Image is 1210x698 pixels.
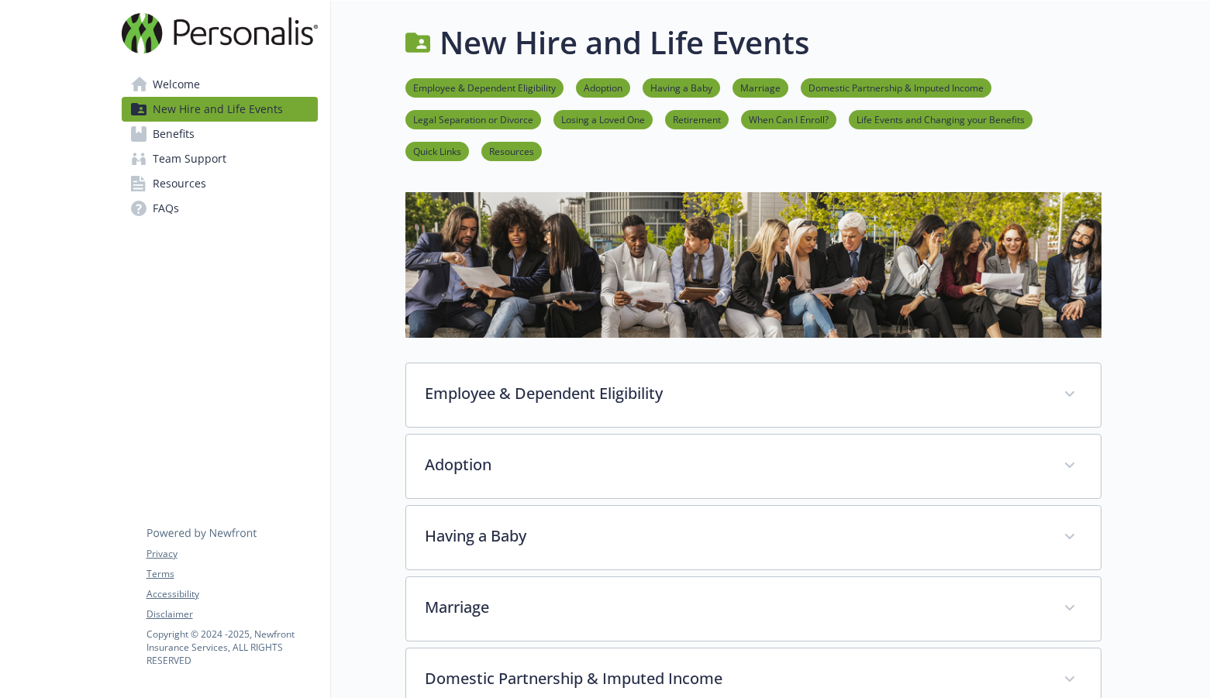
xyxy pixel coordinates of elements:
a: Privacy [147,547,317,561]
a: Accessibility [147,587,317,601]
span: New Hire and Life Events [153,97,283,122]
a: Resources [122,171,318,196]
a: Benefits [122,122,318,146]
span: FAQs [153,196,179,221]
a: Retirement [665,112,729,126]
span: Welcome [153,72,200,97]
a: Welcome [122,72,318,97]
a: Team Support [122,146,318,171]
a: Resources [481,143,542,158]
span: Resources [153,171,206,196]
p: Employee & Dependent Eligibility [425,382,1045,405]
p: Domestic Partnership & Imputed Income [425,667,1045,690]
div: Adoption [406,435,1101,498]
div: Marriage [406,577,1101,641]
p: Marriage [425,596,1045,619]
a: FAQs [122,196,318,221]
p: Having a Baby [425,524,1045,548]
a: Disclaimer [147,607,317,621]
a: When Can I Enroll? [741,112,836,126]
a: Adoption [576,80,630,95]
img: new hire page banner [405,192,1101,337]
div: Employee & Dependent Eligibility [406,363,1101,427]
span: Team Support [153,146,226,171]
a: Losing a Loved One [553,112,653,126]
h1: New Hire and Life Events [440,19,809,66]
a: Having a Baby [643,80,720,95]
a: Domestic Partnership & Imputed Income [801,80,991,95]
a: Life Events and Changing your Benefits [849,112,1032,126]
a: Quick Links [405,143,469,158]
p: Adoption [425,453,1045,476]
a: Marriage [733,80,788,95]
span: Benefits [153,122,195,146]
a: New Hire and Life Events [122,97,318,122]
a: Legal Separation or Divorce [405,112,541,126]
div: Having a Baby [406,506,1101,569]
a: Terms [147,567,317,581]
p: Copyright © 2024 - 2025 , Newfront Insurance Services, ALL RIGHTS RESERVED [147,628,317,667]
a: Employee & Dependent Eligibility [405,80,564,95]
